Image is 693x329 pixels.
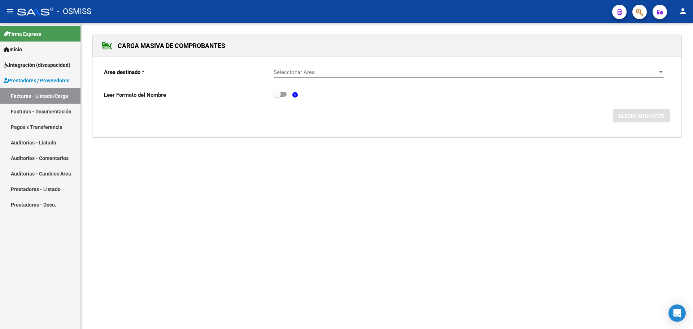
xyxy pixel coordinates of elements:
[619,113,664,119] span: ELEGIR ARCHIVOS
[274,69,658,75] span: Seleccionar Area
[679,7,687,16] mat-icon: person
[4,46,22,53] span: Inicio
[4,30,41,38] span: Firma Express
[102,40,225,52] h1: CARGA MASIVA DE COMPROBANTES
[4,77,69,85] span: Prestadores / Proveedores
[104,91,274,99] p: Leer Formato del Nombre
[613,109,670,122] button: ELEGIR ARCHIVOS
[4,61,70,69] span: Integración (discapacidad)
[668,304,686,322] div: Open Intercom Messenger
[104,68,274,76] p: Area destinado *
[6,7,14,16] mat-icon: menu
[57,4,91,20] span: - OSMISS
